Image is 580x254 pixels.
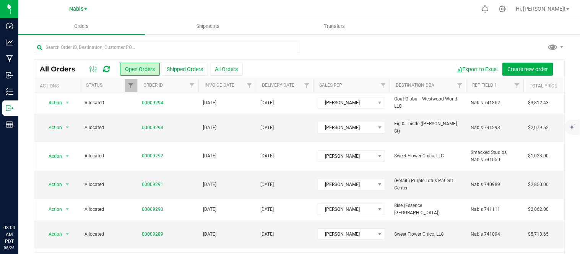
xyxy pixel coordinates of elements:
iframe: Resource center unread badge [23,192,32,201]
span: [DATE] [203,206,216,213]
span: select [63,97,72,108]
span: Allocated [84,206,133,213]
inline-svg: Inbound [6,71,13,79]
span: select [63,122,72,133]
span: select [63,151,72,162]
a: Filter [377,79,390,92]
p: 08:00 AM PDT [3,224,15,245]
a: Total Price [530,83,557,89]
a: Filter [186,79,198,92]
button: Export to Excel [451,63,502,76]
button: Open Orders [120,63,160,76]
span: select [63,229,72,239]
span: Fig & Thistle ([PERSON_NAME] St) [394,120,461,135]
span: All Orders [40,65,83,73]
span: Hi, [PERSON_NAME]! [516,6,565,12]
span: Nabis 741293 [471,124,500,131]
inline-svg: Dashboard [6,22,13,30]
inline-svg: Reports [6,121,13,128]
button: All Orders [210,63,243,76]
a: Filter [125,79,137,92]
span: [PERSON_NAME] [318,151,375,162]
span: select [63,179,72,190]
span: Smacked Studios; Nabis 741050 [471,149,519,163]
a: 00009294 [142,99,163,107]
a: Transfers [271,18,398,34]
a: Invoice Date [205,83,234,88]
span: $5,713.65 [528,231,549,238]
div: Manage settings [497,5,507,13]
a: Filter [301,79,313,92]
span: [DATE] [203,181,216,188]
span: Nabis 741111 [471,206,500,213]
span: Goat Global - Westwood World LLC [394,95,461,110]
span: $2,079.52 [528,124,549,131]
button: Shipped Orders [162,63,208,76]
span: (Retail ) Purple Lotus Patient Center [394,177,461,192]
span: [DATE] [260,181,274,188]
span: Nabis [69,6,83,12]
span: Action [42,151,62,162]
a: 00009291 [142,181,163,188]
a: 00009290 [142,206,163,213]
button: Create new order [502,63,553,76]
span: [PERSON_NAME] [318,97,375,108]
span: Transfers [314,23,355,30]
span: Nabis 741862 [471,99,500,107]
span: Sweet Flower Chico, LLC [394,152,461,160]
span: [DATE] [260,206,274,213]
a: Ref Field 1 [472,83,497,88]
span: Allocated [84,99,133,107]
inline-svg: Inventory [6,88,13,95]
a: Filter [243,79,256,92]
span: [DATE] [203,124,216,131]
span: [DATE] [260,99,274,107]
span: Action [42,122,62,133]
span: Nabis 740989 [471,181,500,188]
a: Filter [511,79,523,92]
span: [DATE] [203,152,216,160]
input: Search Order ID, Destination, Customer PO... [34,42,299,53]
span: Nabis 741094 [471,231,500,238]
span: select [63,204,72,215]
span: Allocated [84,231,133,238]
span: [DATE] [203,99,216,107]
a: Filter [453,79,466,92]
a: 00009293 [142,124,163,131]
div: Actions [40,83,77,89]
span: $3,812.43 [528,99,549,107]
inline-svg: Analytics [6,39,13,46]
span: Allocated [84,181,133,188]
span: Shipments [186,23,230,30]
inline-svg: Manufacturing [6,55,13,63]
span: [DATE] [260,152,274,160]
span: [DATE] [260,124,274,131]
a: Orders [18,18,145,34]
span: Rise (Essence [GEOGRAPHIC_DATA]) [394,202,461,217]
p: 08/26 [3,245,15,251]
iframe: Resource center [8,193,31,216]
span: Allocated [84,152,133,160]
a: 00009289 [142,231,163,238]
span: Orders [64,23,99,30]
span: [PERSON_NAME] [318,229,375,239]
a: Shipments [145,18,271,34]
span: Create new order [507,66,548,72]
span: Allocated [84,124,133,131]
a: Destination DBA [396,83,434,88]
a: Status [86,83,102,88]
span: [DATE] [260,231,274,238]
a: Delivery Date [262,83,294,88]
inline-svg: Outbound [6,104,13,112]
span: Action [42,229,62,239]
span: Action [42,204,62,215]
span: Sweet Flower Chico, LLC [394,231,461,238]
a: Sales Rep [319,83,342,88]
a: 00009292 [142,152,163,160]
span: Action [42,179,62,190]
span: [PERSON_NAME] [318,122,375,133]
a: Order ID [143,83,163,88]
span: $2,062.00 [528,206,549,213]
span: $1,023.00 [528,152,549,160]
span: $2,850.00 [528,181,549,188]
